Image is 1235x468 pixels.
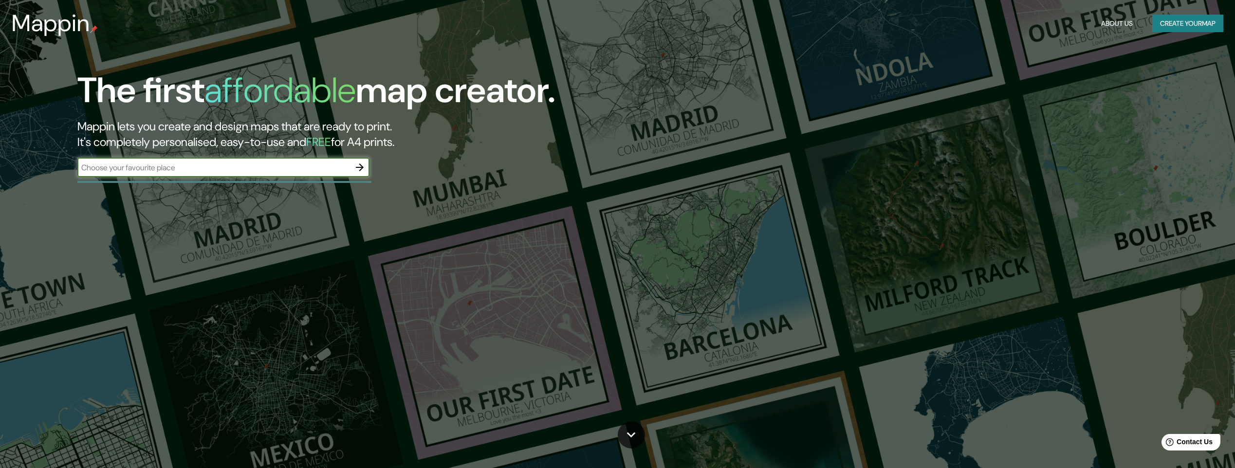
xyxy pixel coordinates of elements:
[1097,15,1137,33] button: About Us
[77,162,350,173] input: Choose your favourite place
[90,25,98,33] img: mappin-pin
[306,134,331,149] h5: FREE
[1152,15,1223,33] button: Create yourmap
[1148,430,1224,457] iframe: Help widget launcher
[77,119,695,150] h2: Mappin lets you create and design maps that are ready to print. It's completely personalised, eas...
[204,68,356,113] h1: affordable
[77,70,555,119] h1: The first map creator.
[12,10,90,37] h3: Mappin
